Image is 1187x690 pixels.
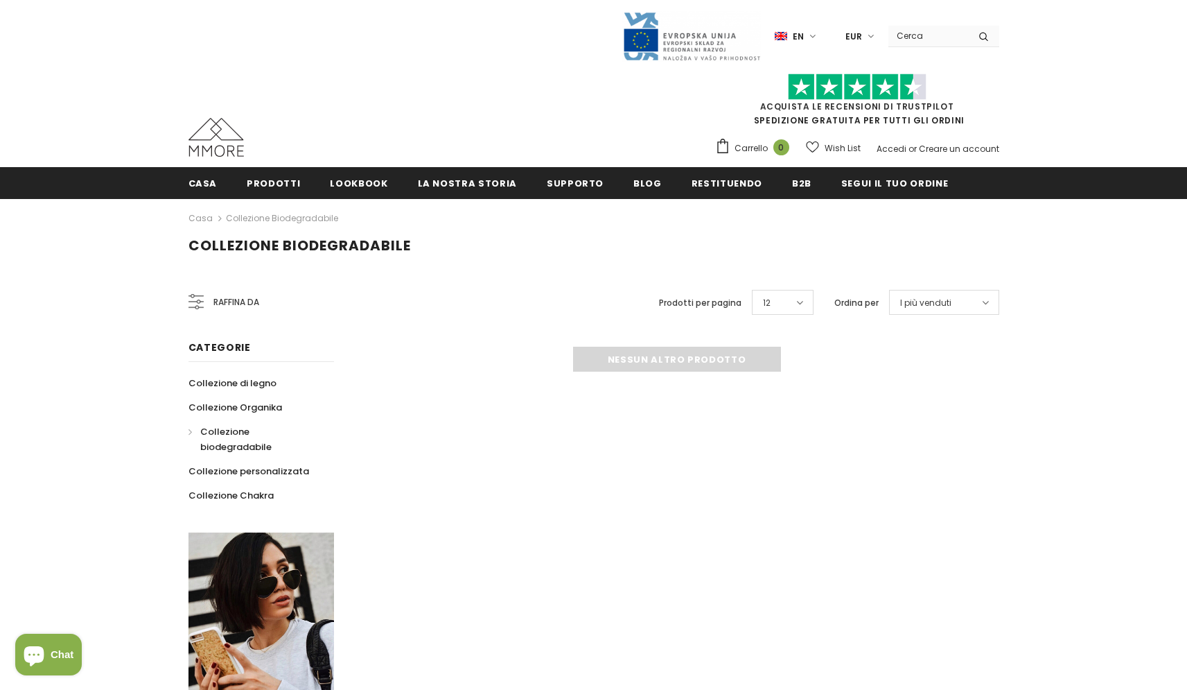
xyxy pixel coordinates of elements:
[622,30,761,42] a: Javni Razpis
[763,296,771,310] span: 12
[330,177,387,190] span: Lookbook
[188,210,213,227] a: Casa
[715,138,796,159] a: Carrello 0
[188,167,218,198] a: Casa
[692,177,762,190] span: Restituendo
[806,136,861,160] a: Wish List
[188,489,274,502] span: Collezione Chakra
[188,465,309,478] span: Collezione personalizzata
[188,118,244,157] img: Casi MMORE
[188,459,309,483] a: Collezione personalizzata
[188,483,274,508] a: Collezione Chakra
[188,377,276,390] span: Collezione di legno
[825,141,861,155] span: Wish List
[418,167,517,198] a: La nostra storia
[188,177,218,190] span: Casa
[547,177,604,190] span: supporto
[908,143,917,155] span: or
[622,11,761,62] img: Javni Razpis
[773,139,789,155] span: 0
[900,296,951,310] span: I più venduti
[633,167,662,198] a: Blog
[247,167,300,198] a: Prodotti
[188,236,411,255] span: Collezione biodegradabile
[418,177,517,190] span: La nostra storia
[760,101,954,112] a: Acquista le recensioni di TrustPilot
[792,167,811,198] a: B2B
[841,177,948,190] span: Segui il tuo ordine
[877,143,906,155] a: Accedi
[919,143,999,155] a: Creare un account
[659,296,741,310] label: Prodotti per pagina
[226,212,338,224] a: Collezione biodegradabile
[11,634,86,679] inbox-online-store-chat: Shopify online store chat
[547,167,604,198] a: supporto
[188,371,276,395] a: Collezione di legno
[188,420,319,459] a: Collezione biodegradabile
[888,26,968,46] input: Search Site
[841,167,948,198] a: Segui il tuo ordine
[735,141,768,155] span: Carrello
[845,30,862,44] span: EUR
[200,425,272,454] span: Collezione biodegradabile
[213,295,259,310] span: Raffina da
[775,31,787,42] img: i-lang-1.png
[330,167,387,198] a: Lookbook
[188,340,251,354] span: Categorie
[715,80,999,126] span: SPEDIZIONE GRATUITA PER TUTTI GLI ORDINI
[788,74,926,101] img: Fidati di Pilot Stars
[692,167,762,198] a: Restituendo
[633,177,662,190] span: Blog
[188,395,282,420] a: Collezione Organika
[793,30,804,44] span: en
[792,177,811,190] span: B2B
[834,296,879,310] label: Ordina per
[188,401,282,414] span: Collezione Organika
[247,177,300,190] span: Prodotti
